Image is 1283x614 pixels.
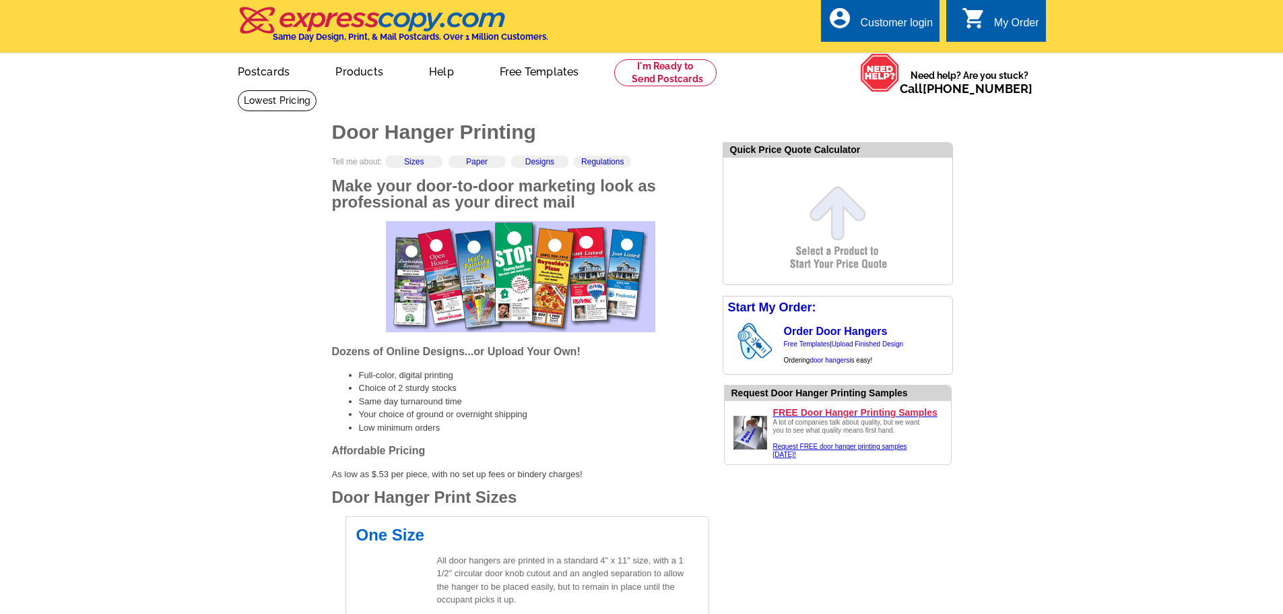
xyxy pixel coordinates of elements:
div: Tell me about: [332,156,709,178]
div: Start My Order: [723,297,952,319]
a: Products [314,55,405,86]
a: Same Day Design, Print, & Mail Postcards. Over 1 Million Customers. [238,16,548,42]
a: account_circle Customer login [828,15,933,32]
h2: One Size [356,527,698,543]
a: door hangers [810,357,849,364]
h4: Same Day Design, Print, & Mail Postcards. Over 1 Million Customers. [273,32,548,42]
a: Designs [525,157,554,166]
img: door hanger swinging on a residential doorknob [734,319,782,363]
h1: Door Hanger Printing [332,122,709,142]
h2: Door Hanger Print Sizes [332,489,709,505]
li: Full-color, digital printing [359,369,709,382]
i: account_circle [828,6,852,30]
img: Upload a door hanger design [730,412,770,453]
p: All door hangers are printed in a standard 4" x 11" size, with a 1 1/2" circular door knob cutout... [437,554,698,607]
a: Postcards [216,55,312,86]
span: | Ordering is easy! [784,340,904,364]
span: Need help? Are you stuck? [900,69,1039,96]
li: Low minimum orders [359,421,709,435]
a: Sizes [404,157,424,166]
span: Call [900,82,1032,96]
div: Quick Price Quote Calculator [723,143,952,158]
a: Paper [466,157,488,166]
a: FREE Door Hanger Printing Samples [773,406,946,419]
h3: Affordable Pricing [332,445,709,457]
div: My Order [994,17,1039,36]
li: Same day turnaround time [359,395,709,408]
a: Help [407,55,475,86]
a: shopping_cart My Order [962,15,1039,32]
a: Free Templates [784,340,830,348]
img: help [860,53,900,92]
a: Upload Finished Design [832,340,903,348]
div: Customer login [860,17,933,36]
h2: Make your door-to-door marketing look as professional as your direct mail [332,178,709,210]
h3: Dozens of Online Designs...or Upload Your Own! [332,346,709,358]
a: Order Door Hangers [784,326,888,337]
a: Request FREE door hanger printing samples [DATE]! [773,443,907,458]
div: A lot of companies talk about quality, but we want you to see what quality means first hand. [773,419,928,459]
img: door hanger template designs [386,221,655,332]
i: shopping_cart [962,6,986,30]
div: Request Door Hanger Printing Samples [731,386,951,400]
a: [PHONE_NUMBER] [923,82,1032,96]
li: Choice of 2 sturdy stocks [359,381,709,395]
p: As low as $.53 per piece, with no set up fees or bindery charges! [332,468,709,481]
a: Free Templates [478,55,601,86]
img: background image for door hangers arrow [723,319,734,363]
a: Regulations [581,157,624,166]
li: Your choice of ground or overnight shipping [359,408,709,421]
